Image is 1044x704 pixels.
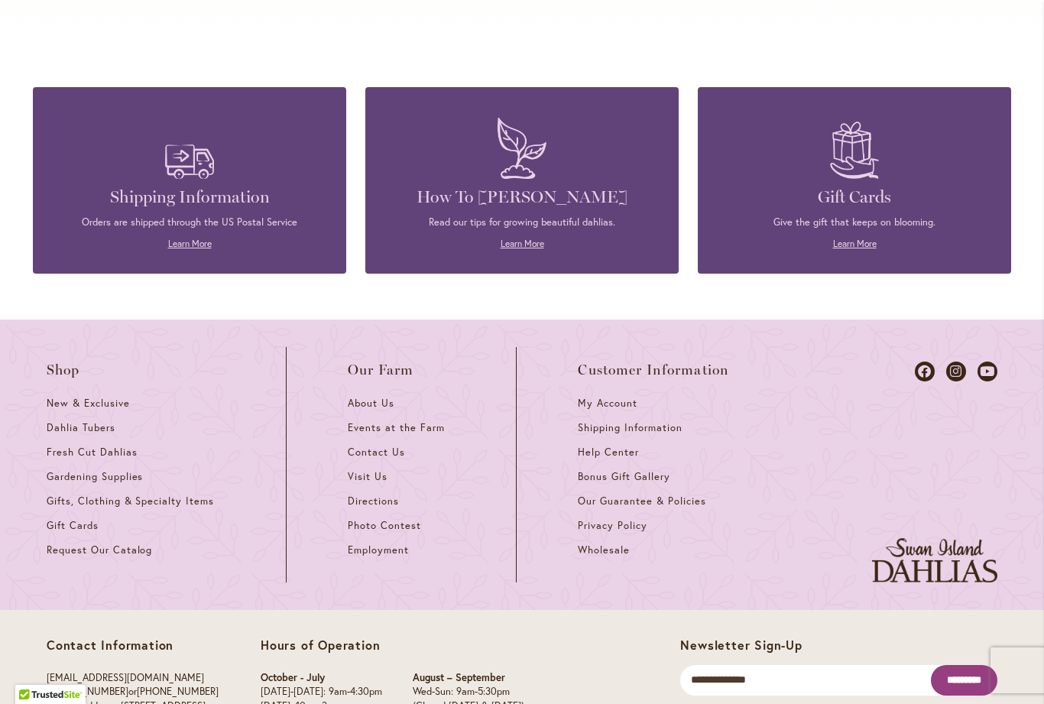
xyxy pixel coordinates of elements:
[168,238,212,249] a: Learn More
[348,543,409,556] span: Employment
[721,187,988,208] h4: Gift Cards
[47,397,130,410] span: New & Exclusive
[348,470,387,483] span: Visit Us
[978,362,997,381] a: Dahlias on Youtube
[578,421,682,434] span: Shipping Information
[261,637,524,653] p: Hours of Operation
[47,637,219,653] p: Contact Information
[47,543,152,556] span: Request Our Catalog
[348,446,405,459] span: Contact Us
[348,519,421,532] span: Photo Contest
[56,216,323,229] p: Orders are shipped through the US Postal Service
[348,421,444,434] span: Events at the Farm
[578,519,647,532] span: Privacy Policy
[47,421,115,434] span: Dahlia Tubers
[578,470,670,483] span: Bonus Gift Gallery
[47,470,143,483] span: Gardening Supplies
[946,362,966,381] a: Dahlias on Instagram
[578,543,630,556] span: Wholesale
[47,446,138,459] span: Fresh Cut Dahlias
[47,495,214,508] span: Gifts, Clothing & Specialty Items
[348,495,399,508] span: Directions
[47,519,99,532] span: Gift Cards
[348,362,413,378] span: Our Farm
[915,362,935,381] a: Dahlias on Facebook
[578,495,705,508] span: Our Guarantee & Policies
[680,637,802,653] span: Newsletter Sign-Up
[578,446,639,459] span: Help Center
[578,362,729,378] span: Customer Information
[388,216,656,229] p: Read our tips for growing beautiful dahlias.
[47,362,80,378] span: Shop
[348,397,394,410] span: About Us
[721,216,988,229] p: Give the gift that keeps on blooming.
[578,397,637,410] span: My Account
[388,187,656,208] h4: How To [PERSON_NAME]
[833,238,877,249] a: Learn More
[501,238,544,249] a: Learn More
[56,187,323,208] h4: Shipping Information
